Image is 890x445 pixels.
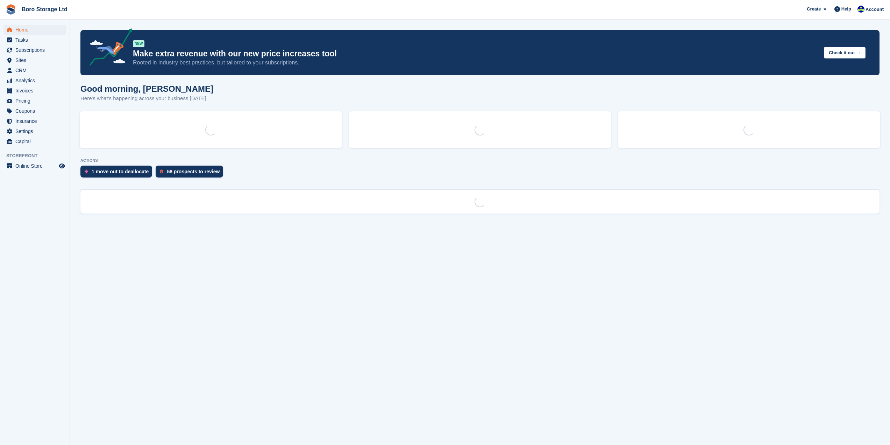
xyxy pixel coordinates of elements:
a: menu [3,116,66,126]
span: Analytics [15,76,57,85]
img: prospect-51fa495bee0391a8d652442698ab0144808aea92771e9ea1ae160a38d050c398.svg [160,169,163,174]
a: menu [3,76,66,85]
p: Make extra revenue with our new price increases tool [133,49,818,59]
div: 58 prospects to review [167,169,220,174]
a: menu [3,55,66,65]
span: Capital [15,137,57,146]
span: Settings [15,126,57,136]
p: Rooted in industry best practices, but tailored to your subscriptions. [133,59,818,67]
span: Create [807,6,821,13]
h1: Good morning, [PERSON_NAME] [80,84,213,93]
span: Coupons [15,106,57,116]
img: stora-icon-8386f47178a22dfd0bd8f6a31ec36ba5ce8667c1dd55bd0f319d3a0aa187defe.svg [6,4,16,15]
span: CRM [15,65,57,75]
a: menu [3,106,66,116]
button: Check it out → [824,47,866,58]
img: price-adjustments-announcement-icon-8257ccfd72463d97f412b2fc003d46551f7dbcb40ab6d574587a9cd5c0d94... [84,28,133,68]
span: Sites [15,55,57,65]
span: Storefront [6,152,70,159]
span: Home [15,25,57,35]
a: menu [3,65,66,75]
span: Insurance [15,116,57,126]
span: Help [841,6,851,13]
p: ACTIONS [80,158,880,163]
span: Invoices [15,86,57,96]
a: Preview store [58,162,66,170]
a: menu [3,25,66,35]
span: Online Store [15,161,57,171]
div: 1 move out to deallocate [92,169,149,174]
a: menu [3,126,66,136]
a: 58 prospects to review [156,166,227,181]
img: move_outs_to_deallocate_icon-f764333ba52eb49d3ac5e1228854f67142a1ed5810a6f6cc68b1a99e826820c5.svg [85,169,88,174]
div: NEW [133,40,144,47]
span: Pricing [15,96,57,106]
a: menu [3,96,66,106]
img: Tobie Hillier [857,6,864,13]
span: Subscriptions [15,45,57,55]
p: Here's what's happening across your business [DATE] [80,95,213,103]
a: Boro Storage Ltd [19,4,70,15]
a: menu [3,45,66,55]
a: menu [3,137,66,146]
span: Tasks [15,35,57,45]
a: menu [3,86,66,96]
a: menu [3,161,66,171]
a: menu [3,35,66,45]
span: Account [866,6,884,13]
a: 1 move out to deallocate [80,166,156,181]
